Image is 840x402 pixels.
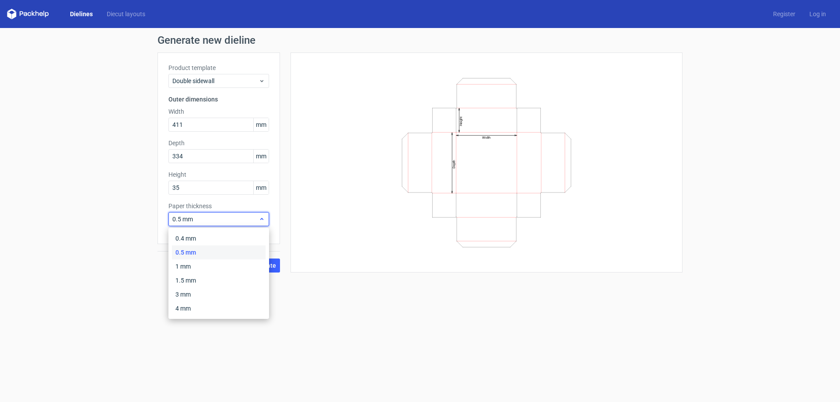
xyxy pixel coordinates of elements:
[172,231,266,245] div: 0.4 mm
[157,35,682,45] h1: Generate new dieline
[100,10,152,18] a: Diecut layouts
[63,10,100,18] a: Dielines
[172,287,266,301] div: 3 mm
[172,77,259,85] span: Double sidewall
[459,116,463,126] text: Height
[168,139,269,147] label: Depth
[482,136,490,140] text: Width
[253,181,269,194] span: mm
[172,245,266,259] div: 0.5 mm
[172,273,266,287] div: 1.5 mm
[452,160,456,168] text: Depth
[168,107,269,116] label: Width
[172,259,266,273] div: 1 mm
[172,215,259,224] span: 0.5 mm
[168,63,269,72] label: Product template
[802,10,833,18] a: Log in
[168,202,269,210] label: Paper thickness
[172,301,266,315] div: 4 mm
[168,170,269,179] label: Height
[168,95,269,104] h3: Outer dimensions
[766,10,802,18] a: Register
[253,150,269,163] span: mm
[253,118,269,131] span: mm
